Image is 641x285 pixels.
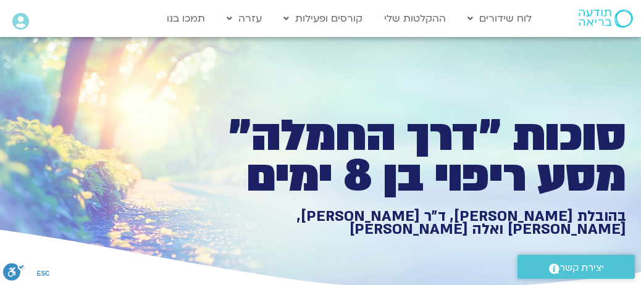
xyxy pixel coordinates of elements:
[198,210,626,236] h1: בהובלת [PERSON_NAME], ד״ר [PERSON_NAME], [PERSON_NAME] ואלה [PERSON_NAME]
[378,7,452,30] a: ההקלטות שלי
[198,116,626,197] h1: סוכות ״דרך החמלה״ מסע ריפוי בן 8 ימים
[220,7,268,30] a: עזרה
[579,9,633,28] img: תודעה בריאה
[161,7,211,30] a: תמכו בנו
[277,7,369,30] a: קורסים ופעילות
[559,260,604,276] span: יצירת קשר
[461,7,538,30] a: לוח שידורים
[517,255,635,279] a: יצירת קשר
